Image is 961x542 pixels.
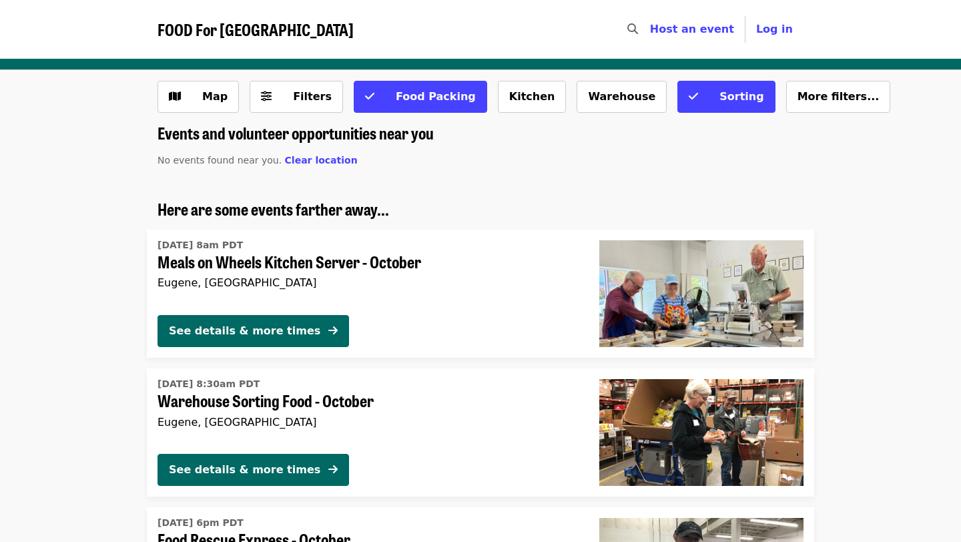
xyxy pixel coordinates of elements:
[157,17,354,41] span: FOOD For [GEOGRAPHIC_DATA]
[250,81,343,113] button: Filters (0 selected)
[169,462,320,478] div: See details & more times
[719,90,763,103] span: Sorting
[285,154,358,168] button: Clear location
[797,90,880,103] span: More filters...
[147,230,814,358] a: See details for "Meals on Wheels Kitchen Server - October"
[745,16,804,43] button: Log in
[147,368,814,497] a: See details for "Warehouse Sorting Food - October"
[599,240,804,347] img: Meals on Wheels Kitchen Server - October organized by FOOD For Lane County
[157,416,578,429] div: Eugene, [GEOGRAPHIC_DATA]
[157,315,349,347] button: See details & more times
[328,463,338,476] i: arrow-right icon
[365,90,374,103] i: check icon
[689,90,698,103] i: check icon
[577,81,667,113] button: Warehouse
[157,155,282,166] span: No events found near you.
[261,90,272,103] i: sliders-h icon
[157,121,434,144] span: Events and volunteer opportunities near you
[396,90,476,103] span: Food Packing
[328,324,338,337] i: arrow-right icon
[157,197,389,220] span: Here are some events farther away...
[157,276,578,289] div: Eugene, [GEOGRAPHIC_DATA]
[157,377,260,391] time: [DATE] 8:30am PDT
[285,155,358,166] span: Clear location
[169,323,320,339] div: See details & more times
[650,23,734,35] a: Host an event
[157,454,349,486] button: See details & more times
[157,391,578,411] span: Warehouse Sorting Food - October
[677,81,775,113] button: Sorting
[157,516,244,530] time: [DATE] 6pm PDT
[293,90,332,103] span: Filters
[169,90,181,103] i: map icon
[157,238,243,252] time: [DATE] 8am PDT
[202,90,228,103] span: Map
[157,20,354,39] a: FOOD For [GEOGRAPHIC_DATA]
[498,81,567,113] button: Kitchen
[354,81,487,113] button: Food Packing
[646,13,657,45] input: Search
[756,23,793,35] span: Log in
[157,81,239,113] button: Show map view
[786,81,891,113] button: More filters...
[627,23,638,35] i: search icon
[157,252,578,272] span: Meals on Wheels Kitchen Server - October
[599,379,804,486] img: Warehouse Sorting Food - October organized by FOOD For Lane County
